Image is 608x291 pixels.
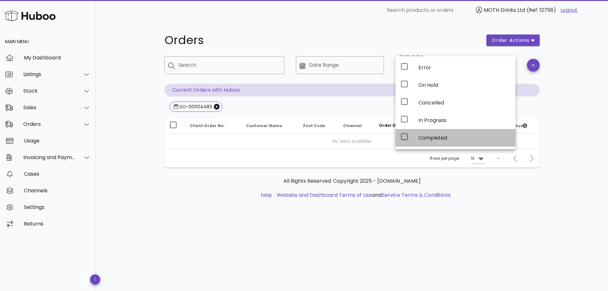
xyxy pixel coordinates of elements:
[24,55,91,61] div: My Dashboard
[274,191,451,199] li: and
[24,188,91,194] div: Channels
[261,191,272,199] a: help
[178,103,212,110] div: SO-00004483
[418,65,510,71] div: Error
[164,34,479,46] h1: Orders
[418,117,510,123] div: In Progress
[484,6,525,14] span: MOTH Drinks Ltd
[24,171,91,177] div: Cases
[374,118,424,134] th: Order Date: Sorted descending. Activate to remove sorting.
[190,123,225,128] span: Client Order No.
[508,123,527,128] span: Status
[527,6,556,14] span: (Ref: 12758)
[492,37,530,44] span: order actions
[24,204,91,210] div: Settings
[169,177,535,185] p: All Rights Reserved. Copyright 2025 - [DOMAIN_NAME]
[4,9,56,23] img: Huboo Logo
[382,191,451,199] a: Service Terms & Conditions
[418,82,510,88] div: On Hold
[246,123,282,128] span: Customer Name
[418,135,510,141] div: Completed
[298,118,338,134] th: Post Code
[497,156,499,161] div: –
[277,191,372,199] a: Website and Dashboard Terms of Use
[471,156,475,161] div: 10
[24,138,91,144] div: Usage
[185,118,241,134] th: Client Order No.
[241,118,298,134] th: Customer Name
[418,100,510,106] div: Cancelled
[23,88,75,94] div: Stock
[24,221,91,227] div: Returns
[303,123,325,128] span: Post Code
[23,154,75,160] div: Invoicing and Payments
[503,118,539,134] th: Status
[343,123,362,128] span: Channel
[23,104,75,111] div: Sales
[399,54,423,59] label: Order status
[338,118,374,134] th: Channel
[214,104,220,110] button: Close
[379,123,403,128] span: Order Date
[164,134,540,149] td: No data available
[560,6,577,14] a: Logout
[486,34,539,46] button: order actions
[164,84,540,96] p: Current Orders with Huboo
[471,153,485,164] div: 10Rows per page:
[23,71,75,77] div: Listings
[430,149,485,168] div: Rows per page:
[23,121,75,127] div: Orders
